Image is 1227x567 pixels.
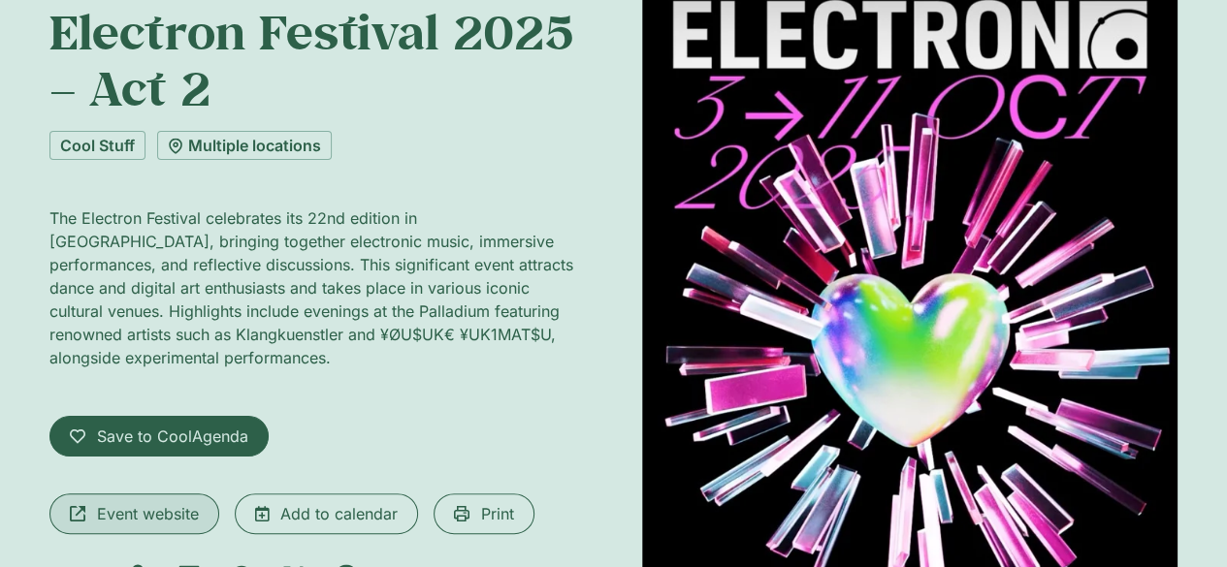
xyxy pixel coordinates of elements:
[49,416,269,457] a: Save to CoolAgenda
[481,502,514,525] span: Print
[49,4,585,115] h1: Electron Festival 2025 – Act 2
[280,502,398,525] span: Add to calendar
[49,493,219,534] a: Event website
[49,206,585,369] p: The Electron Festival celebrates its 22nd edition in [GEOGRAPHIC_DATA], bringing together electro...
[97,425,248,448] span: Save to CoolAgenda
[235,493,418,534] a: Add to calendar
[49,131,145,160] a: Cool Stuff
[97,502,199,525] span: Event website
[434,493,534,534] a: Print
